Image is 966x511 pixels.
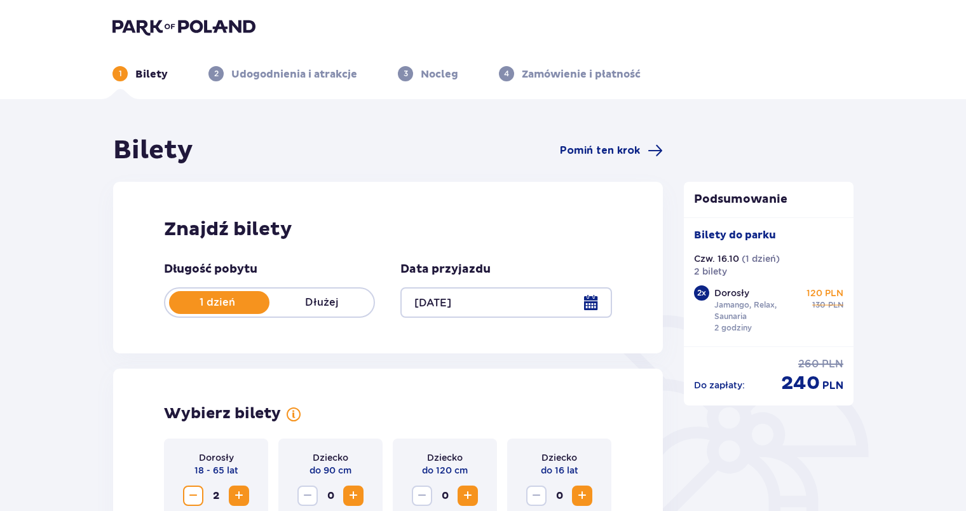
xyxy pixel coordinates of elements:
[541,451,577,464] p: Dziecko
[694,265,727,278] p: 2 bilety
[806,287,843,299] p: 120 PLN
[112,66,168,81] div: 1Bilety
[560,143,663,158] a: Pomiń ten krok
[199,451,234,464] p: Dorosły
[310,464,351,477] p: do 90 cm
[694,379,745,392] p: Do zapłaty :
[343,486,364,506] button: Zwiększ
[694,285,709,301] div: 2 x
[522,67,641,81] p: Zamówienie i płatność
[427,451,463,464] p: Dziecko
[714,287,749,299] p: Dorosły
[269,296,374,310] p: Dłużej
[164,262,257,277] p: Długość pobytu
[313,451,348,464] p: Dziecko
[714,299,802,322] p: Jamango, Relax, Saunaria
[320,486,341,506] span: 0
[504,68,509,79] p: 4
[112,18,255,36] img: Park of Poland logo
[798,357,819,371] span: 260
[560,144,640,158] span: Pomiń ten krok
[822,379,843,393] span: PLN
[165,296,269,310] p: 1 dzień
[400,262,491,277] p: Data przyjazdu
[458,486,478,506] button: Zwiększ
[694,252,739,265] p: Czw. 16.10
[297,486,318,506] button: Zmniejsz
[194,464,238,477] p: 18 - 65 lat
[164,217,612,242] h2: Znajdź bilety
[742,252,780,265] p: ( 1 dzień )
[119,68,122,79] p: 1
[572,486,592,506] button: Zwiększ
[206,486,226,506] span: 2
[404,68,408,79] p: 3
[398,66,458,81] div: 3Nocleg
[526,486,547,506] button: Zmniejsz
[499,66,641,81] div: 4Zamówienie i płatność
[229,486,249,506] button: Zwiększ
[812,299,826,311] span: 130
[828,299,843,311] span: PLN
[549,486,569,506] span: 0
[214,68,219,79] p: 2
[412,486,432,506] button: Zmniejsz
[781,371,820,395] span: 240
[421,67,458,81] p: Nocleg
[422,464,468,477] p: do 120 cm
[684,192,854,207] p: Podsumowanie
[135,67,168,81] p: Bilety
[541,464,578,477] p: do 16 lat
[714,322,752,334] p: 2 godziny
[164,404,281,423] h2: Wybierz bilety
[822,357,843,371] span: PLN
[208,66,357,81] div: 2Udogodnienia i atrakcje
[435,486,455,506] span: 0
[694,228,776,242] p: Bilety do parku
[231,67,357,81] p: Udogodnienia i atrakcje
[113,135,193,167] h1: Bilety
[183,486,203,506] button: Zmniejsz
